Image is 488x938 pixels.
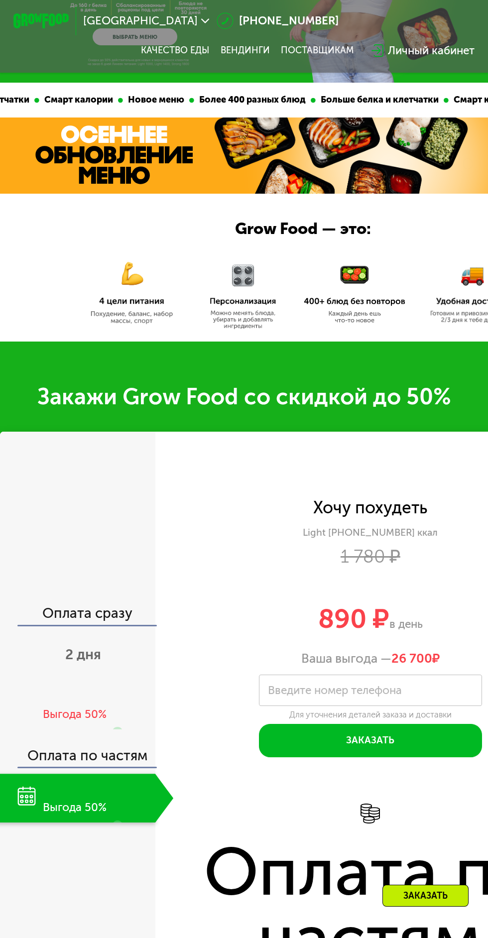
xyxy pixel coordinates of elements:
div: Заказать [382,885,469,907]
span: [GEOGRAPHIC_DATA] [83,15,198,26]
label: Введите номер телефона [268,687,402,694]
a: Вендинги [221,45,270,56]
a: [PHONE_NUMBER] [217,12,339,29]
div: Смарт калории [39,93,118,107]
div: Больше белка и клетчатки [316,93,444,107]
span: 890 ₽ [318,603,389,635]
img: l6xcnZfty9opOoJh.png [361,804,380,823]
span: ₽ [391,651,440,667]
div: Личный кабинет [388,42,475,59]
span: 26 700 [391,651,432,666]
button: Заказать [259,724,482,757]
div: Хочу похудеть [313,500,427,516]
div: Оплата по частям [1,735,155,767]
div: поставщикам [281,45,354,56]
span: в день [389,617,423,631]
div: Для уточнения деталей заказа и доставки [259,709,482,720]
div: Новое меню [123,93,189,107]
div: Выгода 50% [43,707,107,722]
div: Оплата сразу [1,606,155,624]
div: Grow Food — это: [235,217,397,241]
a: Качество еды [141,45,209,56]
span: 2 дня [65,646,101,663]
div: Более 400 разных блюд [194,93,311,107]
